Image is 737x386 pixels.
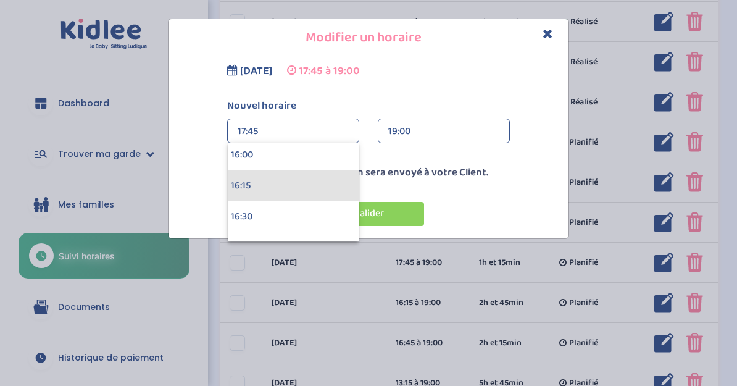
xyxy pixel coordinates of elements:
[313,202,424,226] button: Valider
[178,28,559,48] h4: Modifier un horaire
[228,140,359,170] div: 16:00
[228,170,359,201] div: 16:15
[228,201,359,232] div: 16:30
[299,62,360,80] span: 17:45 à 19:00
[240,62,272,80] span: [DATE]
[172,165,565,181] p: Un e-mail de notification sera envoyé à
[218,98,519,114] label: Nouvel horaire
[388,119,499,144] div: 19:00
[431,164,488,181] span: votre Client.
[238,119,349,144] div: 17:45
[228,232,359,263] div: 16:45
[543,27,553,41] button: Close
